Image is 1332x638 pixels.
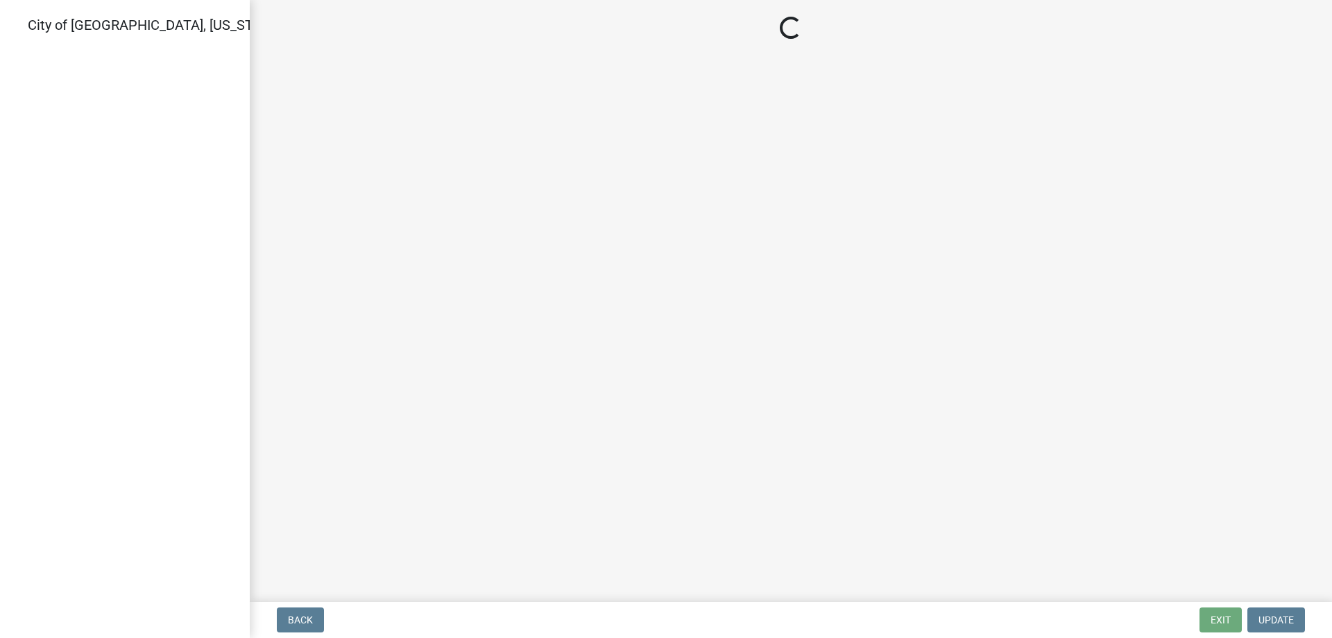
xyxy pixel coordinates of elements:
[1247,607,1305,632] button: Update
[1258,614,1294,626] span: Update
[1199,607,1242,632] button: Exit
[28,17,280,33] span: City of [GEOGRAPHIC_DATA], [US_STATE]
[277,607,324,632] button: Back
[288,614,313,626] span: Back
